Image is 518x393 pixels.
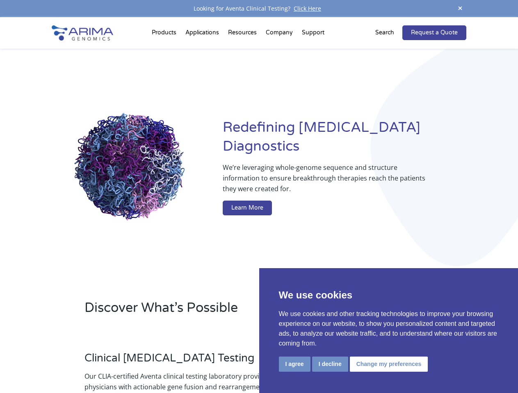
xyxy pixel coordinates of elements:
div: Looking for Aventa Clinical Testing? [52,3,466,14]
a: Click Here [290,5,324,12]
p: We use cookies and other tracking technologies to improve your browsing experience on our website... [279,309,499,348]
button: I decline [312,357,348,372]
p: We’re leveraging whole-genome sequence and structure information to ensure breakthrough therapies... [223,162,434,201]
h1: Redefining [MEDICAL_DATA] Diagnostics [223,118,466,162]
h3: Clinical [MEDICAL_DATA] Testing [84,352,291,371]
img: Arima-Genomics-logo [52,25,113,41]
p: Search [375,27,394,38]
h2: Discover What’s Possible [84,299,357,323]
p: We use cookies [279,288,499,303]
button: I agree [279,357,310,372]
button: Change my preferences [350,357,428,372]
a: Learn More [223,201,272,215]
a: Request a Quote [402,25,466,40]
